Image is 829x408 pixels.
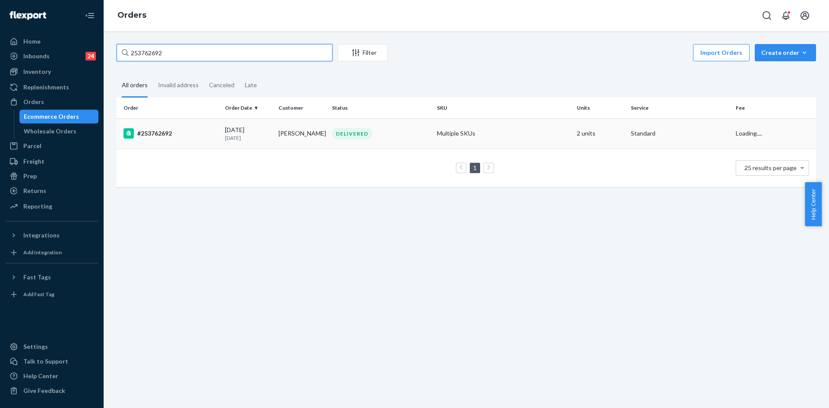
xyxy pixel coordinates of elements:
[5,139,98,153] a: Parcel
[433,98,573,118] th: SKU
[221,98,275,118] th: Order Date
[24,112,79,121] div: Ecommerce Orders
[24,127,76,136] div: Wholesale Orders
[117,98,221,118] th: Order
[758,7,775,24] button: Open Search Box
[19,124,99,138] a: Wholesale Orders
[225,126,272,142] div: [DATE]
[23,98,44,106] div: Orders
[433,118,573,149] td: Multiple SKUs
[275,118,329,149] td: [PERSON_NAME]
[573,118,627,149] td: 2 units
[111,3,153,28] ol: breadcrumbs
[158,74,199,96] div: Invalid address
[805,182,822,226] button: Help Center
[5,354,98,368] a: Talk to Support
[23,357,68,366] div: Talk to Support
[777,7,794,24] button: Open notifications
[23,83,69,92] div: Replenishments
[23,37,41,46] div: Home
[332,128,372,139] div: DELIVERED
[23,52,50,60] div: Inbounds
[117,10,146,20] a: Orders
[122,74,148,98] div: All orders
[19,110,99,123] a: Ecommerce Orders
[631,129,729,138] p: Standard
[755,44,816,61] button: Create order
[5,65,98,79] a: Inventory
[23,291,54,298] div: Add Fast Tag
[209,74,234,96] div: Canceled
[5,80,98,94] a: Replenishments
[23,342,48,351] div: Settings
[23,172,37,180] div: Prep
[23,249,62,256] div: Add Integration
[5,95,98,109] a: Orders
[5,270,98,284] button: Fast Tags
[761,48,810,57] div: Create order
[732,118,816,149] td: Loading....
[23,187,46,195] div: Returns
[117,44,332,61] input: Search orders
[85,52,96,60] div: 24
[5,184,98,198] a: Returns
[81,7,98,24] button: Close Navigation
[278,104,325,111] div: Customer
[5,246,98,259] a: Add Integration
[23,67,51,76] div: Inventory
[5,384,98,398] button: Give Feedback
[5,49,98,63] a: Inbounds24
[338,44,388,61] button: Filter
[693,44,750,61] button: Import Orders
[5,228,98,242] button: Integrations
[5,340,98,354] a: Settings
[471,164,478,171] a: Page 1 is your current page
[23,372,58,380] div: Help Center
[23,157,44,166] div: Freight
[5,199,98,213] a: Reporting
[627,98,732,118] th: Service
[245,74,257,96] div: Late
[23,231,60,240] div: Integrations
[23,386,65,395] div: Give Feedback
[23,202,52,211] div: Reporting
[338,48,387,57] div: Filter
[23,142,41,150] div: Parcel
[5,169,98,183] a: Prep
[5,155,98,168] a: Freight
[5,369,98,383] a: Help Center
[573,98,627,118] th: Units
[5,288,98,301] a: Add Fast Tag
[23,273,51,281] div: Fast Tags
[225,134,272,142] p: [DATE]
[744,164,797,171] span: 25 results per page
[732,98,816,118] th: Fee
[796,7,813,24] button: Open account menu
[9,11,46,20] img: Flexport logo
[123,128,218,139] div: #253762692
[5,35,98,48] a: Home
[329,98,433,118] th: Status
